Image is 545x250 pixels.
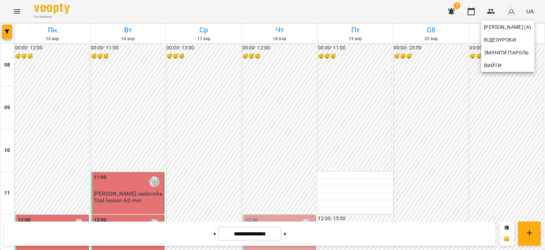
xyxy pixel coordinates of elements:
span: [PERSON_NAME] (а) [484,23,532,31]
span: Вийти [484,61,501,70]
span: Змінити пароль [484,48,532,57]
a: Відеоуроки [481,33,519,46]
button: Вийти [481,59,534,72]
a: Змінити пароль [481,46,534,59]
span: Відеоуроки [484,36,516,44]
a: [PERSON_NAME] (а) [481,21,534,33]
